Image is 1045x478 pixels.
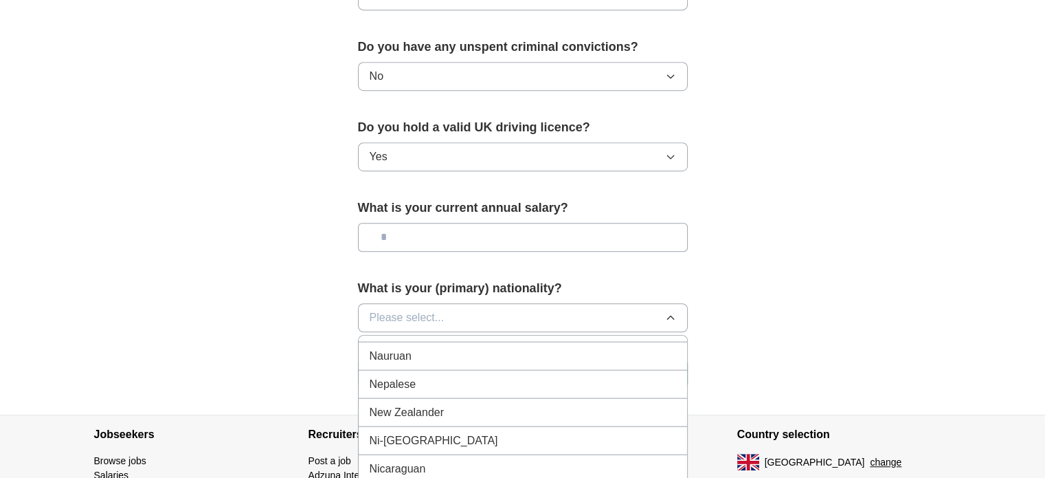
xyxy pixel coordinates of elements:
h4: Country selection [737,415,952,454]
img: UK flag [737,454,759,470]
label: Do you hold a valid UK driving licence? [358,118,688,137]
button: No [358,62,688,91]
button: Yes [358,142,688,171]
label: What is your (primary) nationality? [358,279,688,298]
span: Ni-[GEOGRAPHIC_DATA] [370,432,498,448]
span: Please select... [370,309,445,326]
span: No [370,68,383,85]
span: Nicaraguan [370,460,426,477]
a: Browse jobs [94,455,146,466]
a: Post a job [308,455,351,466]
label: What is your current annual salary? [358,199,688,217]
span: Nepalese [370,376,416,392]
span: New Zealander [370,404,445,420]
button: Please select... [358,303,688,332]
span: Yes [370,149,387,165]
label: Do you have any unspent criminal convictions? [358,38,688,56]
span: Nauruan [370,347,412,364]
span: [GEOGRAPHIC_DATA] [765,455,865,470]
button: change [870,455,901,470]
